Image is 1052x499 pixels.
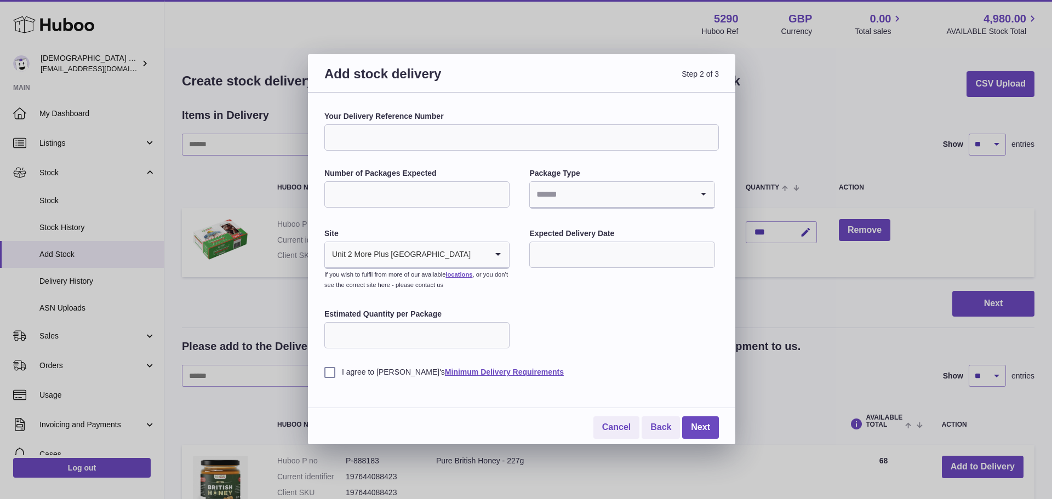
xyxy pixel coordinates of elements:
span: Step 2 of 3 [522,65,719,95]
label: I agree to [PERSON_NAME]'s [324,367,719,377]
label: Site [324,228,510,239]
span: Unit 2 More Plus [GEOGRAPHIC_DATA] [325,242,471,267]
label: Number of Packages Expected [324,168,510,179]
a: Next [682,416,719,439]
h3: Add stock delivery [324,65,522,95]
div: Search for option [530,182,714,208]
label: Your Delivery Reference Number [324,111,719,122]
a: Back [642,416,680,439]
input: Search for option [471,242,487,267]
label: Estimated Quantity per Package [324,309,510,319]
a: locations [445,271,472,278]
a: Cancel [593,416,639,439]
small: If you wish to fulfil from more of our available , or you don’t see the correct site here - pleas... [324,271,508,288]
input: Search for option [530,182,692,207]
label: Expected Delivery Date [529,228,714,239]
div: Search for option [325,242,509,268]
label: Package Type [529,168,714,179]
a: Minimum Delivery Requirements [445,368,564,376]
